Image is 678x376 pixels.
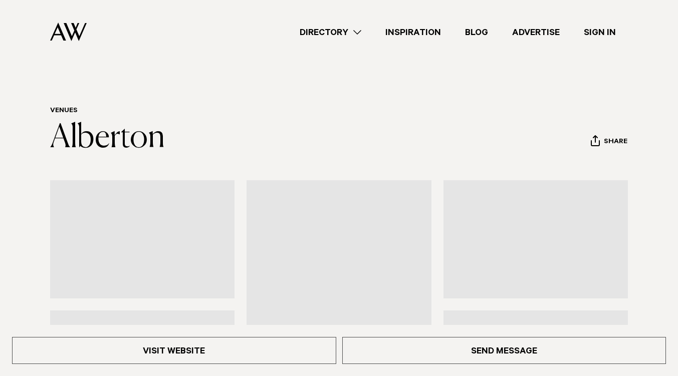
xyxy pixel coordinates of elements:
[50,122,165,154] a: Alberton
[590,135,628,150] button: Share
[453,26,500,39] a: Blog
[443,180,628,298] a: Wedding party Auckland
[50,107,78,115] a: Venues
[572,26,628,39] a: Sign In
[500,26,572,39] a: Advertise
[50,180,235,298] a: Heritage home Mt Albert
[373,26,453,39] a: Inspiration
[288,26,373,39] a: Directory
[604,138,627,147] span: Share
[12,337,336,364] a: Visit Website
[50,23,87,41] img: Auckland Weddings Logo
[342,337,666,364] a: Send Message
